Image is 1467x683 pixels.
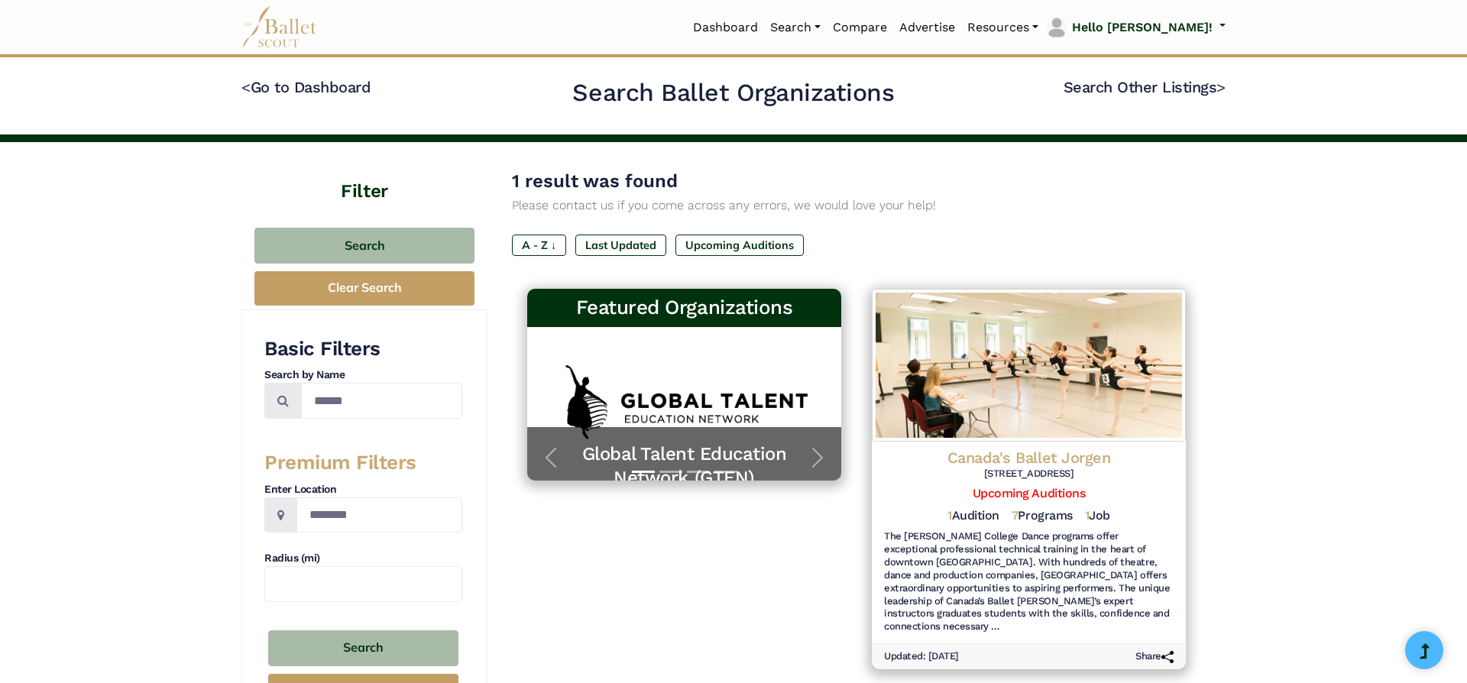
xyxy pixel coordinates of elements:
p: Hello [PERSON_NAME]! [1072,18,1213,37]
h6: [STREET_ADDRESS] [884,468,1174,481]
h3: Featured Organizations [539,295,829,321]
span: 1 result was found [512,170,678,192]
h5: Audition [947,508,999,524]
h6: Share [1135,650,1174,663]
label: Last Updated [575,235,666,256]
h4: Search by Name [264,367,462,383]
a: Advertise [893,11,961,44]
a: <Go to Dashboard [241,78,371,96]
img: Logo [872,289,1186,441]
a: Compare [827,11,893,44]
input: Search by names... [301,383,462,419]
code: > [1216,77,1226,96]
code: < [241,77,251,96]
a: Dashboard [687,11,764,44]
h6: Updated: [DATE] [884,650,959,663]
label: Upcoming Auditions [675,235,804,256]
a: Search [764,11,827,44]
a: profile picture Hello [PERSON_NAME]! [1044,15,1226,40]
h5: Programs [1012,508,1073,524]
button: Slide 1 [632,463,655,481]
button: Search [254,228,474,264]
h4: Radius (mi) [264,551,462,566]
a: Search Other Listings> [1064,78,1226,96]
a: Upcoming Auditions [973,486,1085,500]
a: Resources [961,11,1044,44]
h3: Basic Filters [264,336,462,362]
h5: Job [1085,508,1110,524]
h4: Filter [241,142,487,205]
span: 1 [1085,508,1090,523]
h4: Canada's Ballet Jorgen [884,448,1174,468]
a: Global Talent Education Network (GTEN) [542,442,826,490]
span: 1 [947,508,952,523]
img: profile picture [1046,17,1067,38]
h4: Enter Location [264,482,462,497]
button: Slide 2 [659,463,682,481]
h6: The [PERSON_NAME] College Dance programs offer exceptional professional technical training in the... [884,530,1174,633]
label: A - Z ↓ [512,235,566,256]
h3: Premium Filters [264,450,462,476]
p: Please contact us if you come across any errors, we would love your help! [512,196,1201,215]
button: Search [268,630,458,666]
button: Slide 3 [687,463,710,481]
h2: Search Ballet Organizations [572,77,894,109]
button: Clear Search [254,271,474,306]
span: 7 [1012,508,1018,523]
input: Location [296,497,462,533]
button: Slide 4 [714,463,737,481]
